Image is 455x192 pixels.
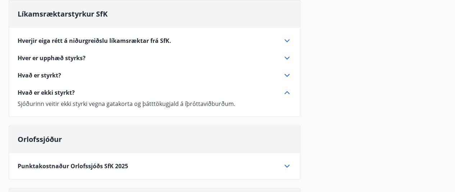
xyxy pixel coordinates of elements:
[18,89,75,97] span: Hvað er ekki styrkt?
[18,100,291,108] p: Sjóðurinn veitir ekki styrki vegna gatakorta og þátttökugjald á íþróttaviðburðum.
[18,97,291,108] div: Hvað er ekki styrkt?
[18,71,61,79] span: Hvað er styrkt?
[18,54,291,62] div: Hver er upphæð styrks?
[18,36,291,45] div: Hverjir eiga rétt á niðurgreiðslu líkamsræktar frá SfK.
[18,162,291,170] div: Punktakostnaður Orlofssjóðs SfK 2025
[18,88,291,97] div: Hvað er ekki styrkt?
[18,9,108,19] span: Líkamsræktarstyrkur SfK
[18,37,171,45] span: Hverjir eiga rétt á niðurgreiðslu líkamsræktar frá SfK.
[18,162,128,170] span: Punktakostnaður Orlofssjóðs SfK 2025
[18,54,86,62] span: Hver er upphæð styrks?
[18,134,62,144] span: Orlofssjóður
[18,71,291,80] div: Hvað er styrkt?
